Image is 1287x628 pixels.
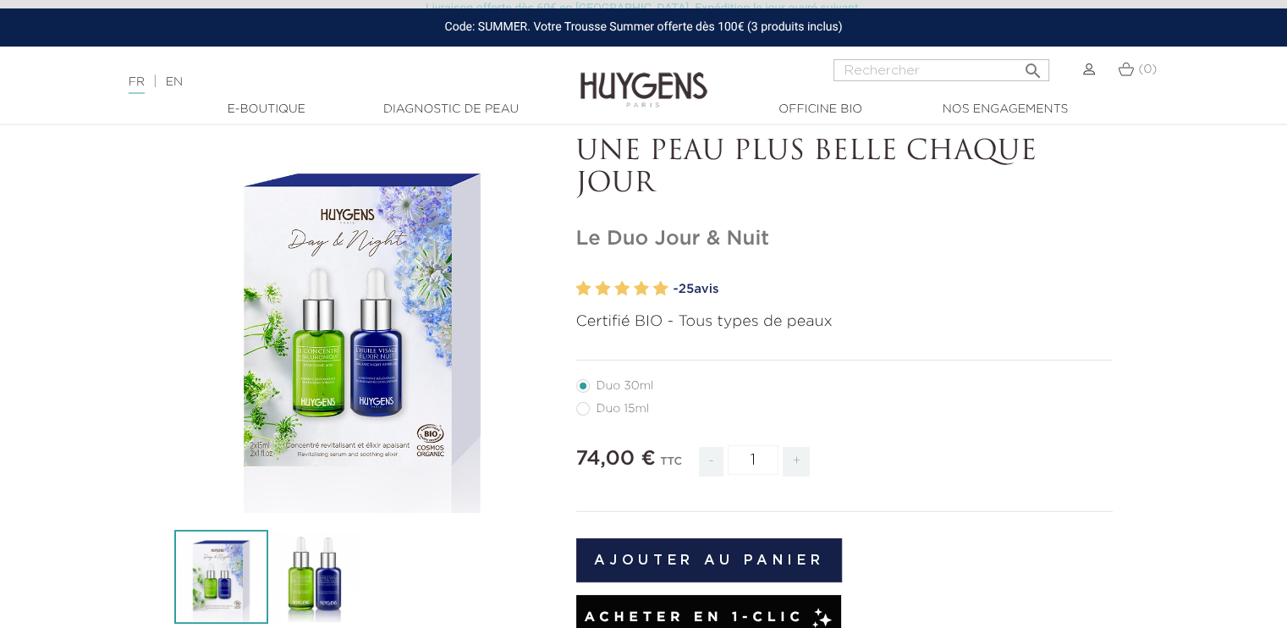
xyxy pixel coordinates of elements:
input: Rechercher [833,59,1049,81]
a: Officine Bio [736,101,905,118]
span: - [699,447,723,477]
span: 74,00 € [576,449,656,469]
label: 4 [634,277,649,301]
a: Nos engagements [921,101,1090,118]
label: 1 [576,277,591,301]
span: 25 [679,283,695,295]
a: EN [166,76,183,88]
span: + [783,447,810,477]
p: Certifié BIO - Tous types de peaux [576,311,1114,333]
img: Huygens [580,45,707,110]
label: Duo 15ml [576,402,670,416]
span: (0) [1138,63,1157,75]
label: Duo 30ml [576,379,674,393]
button:  [1017,54,1048,77]
img: Le Duo Jour & Nuit [268,530,362,624]
input: Quantité [728,445,778,475]
a: E-Boutique [182,101,351,118]
a: Diagnostic de peau [366,101,536,118]
div: | [120,72,524,92]
div: TTC [660,443,682,489]
a: -25avis [674,277,1114,302]
p: UNE PEAU PLUS BELLE CHAQUE JOUR [576,136,1114,201]
button: Ajouter au panier [576,538,843,582]
label: 5 [653,277,668,301]
a: FR [129,76,145,94]
h1: Le Duo Jour & Nuit [576,227,1114,251]
label: 3 [614,277,630,301]
i:  [1022,56,1042,76]
label: 2 [595,277,610,301]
